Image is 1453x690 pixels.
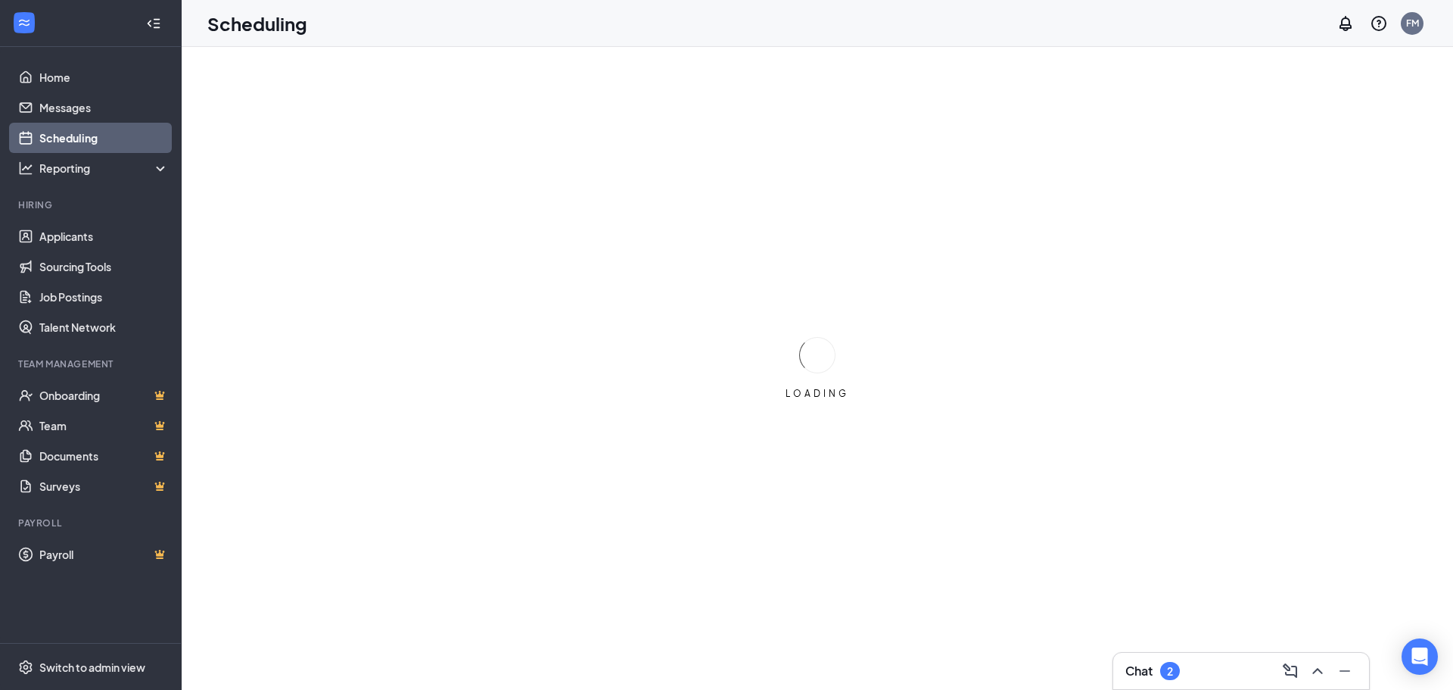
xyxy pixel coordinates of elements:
[1336,662,1354,680] svg: Minimize
[39,92,169,123] a: Messages
[1402,638,1438,675] div: Open Intercom Messenger
[146,16,161,31] svg: Collapse
[1333,659,1357,683] button: Minimize
[39,660,145,675] div: Switch to admin view
[39,312,169,342] a: Talent Network
[1125,663,1153,679] h3: Chat
[39,441,169,471] a: DocumentsCrown
[39,380,169,411] a: OnboardingCrown
[18,161,33,176] svg: Analysis
[39,251,169,282] a: Sourcing Tools
[17,15,32,30] svg: WorkstreamLogo
[1370,14,1388,33] svg: QuestionInfo
[1281,662,1299,680] svg: ComposeMessage
[1336,14,1355,33] svg: Notifications
[39,471,169,501] a: SurveysCrown
[39,221,169,251] a: Applicants
[39,282,169,312] a: Job Postings
[1305,659,1330,683] button: ChevronUp
[1278,659,1302,683] button: ComposeMessage
[18,357,166,370] div: Team Management
[779,387,855,400] div: LOADING
[1167,665,1173,678] div: 2
[1308,662,1327,680] svg: ChevronUp
[39,62,169,92] a: Home
[39,123,169,153] a: Scheduling
[39,161,170,176] div: Reporting
[18,660,33,675] svg: Settings
[1406,17,1419,30] div: FM
[18,517,166,529] div: Payroll
[18,198,166,211] div: Hiring
[39,411,169,441] a: TeamCrown
[39,539,169,570] a: PayrollCrown
[207,11,307,36] h1: Scheduling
